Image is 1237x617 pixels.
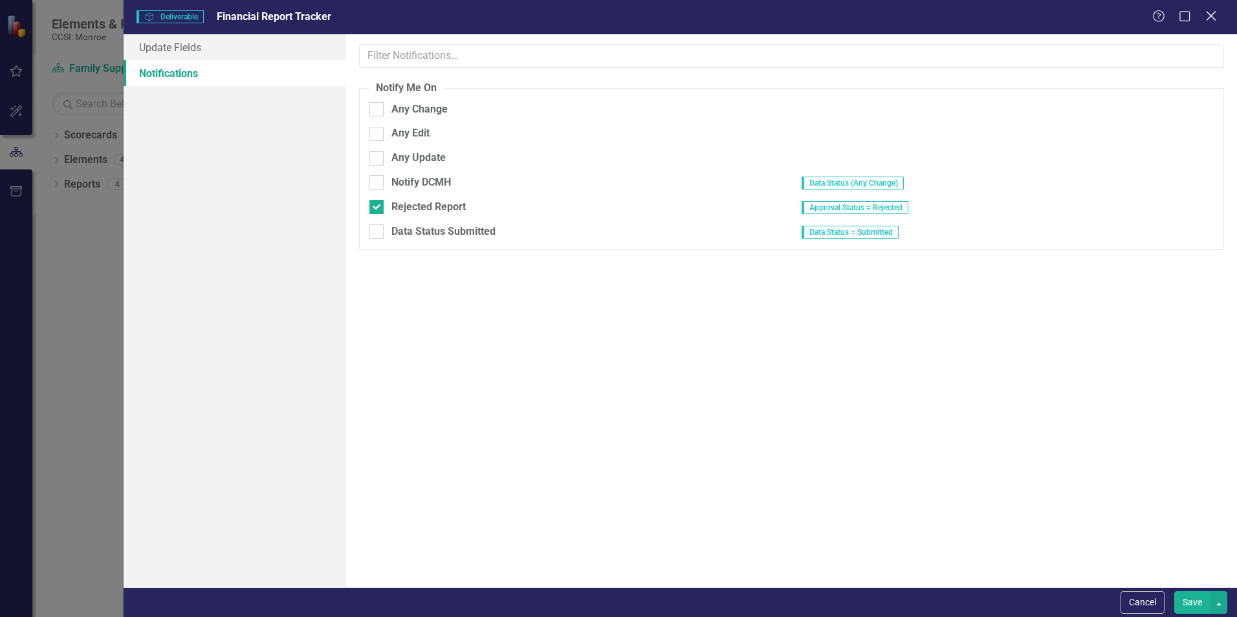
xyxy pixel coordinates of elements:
[369,81,443,96] legend: Notify Me On
[1174,591,1210,614] button: Save
[391,175,451,190] div: Notify DCMH
[137,10,203,23] span: Deliverable
[391,224,496,239] div: Data Status Submitted
[391,126,430,141] div: Any Edit
[124,34,346,60] a: Update Fields
[359,44,1224,68] input: Filter Notifications...
[217,10,331,23] span: Financial Report Tracker
[1121,591,1165,614] button: Cancel
[124,60,346,86] a: Notifications
[802,177,904,189] span: Data Status (Any Change)
[802,201,908,214] span: Approval Status = Rejected
[802,226,899,239] span: Data Status = Submitted
[391,102,448,117] div: Any Change
[391,151,446,166] div: Any Update
[391,200,466,215] div: Rejected Report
